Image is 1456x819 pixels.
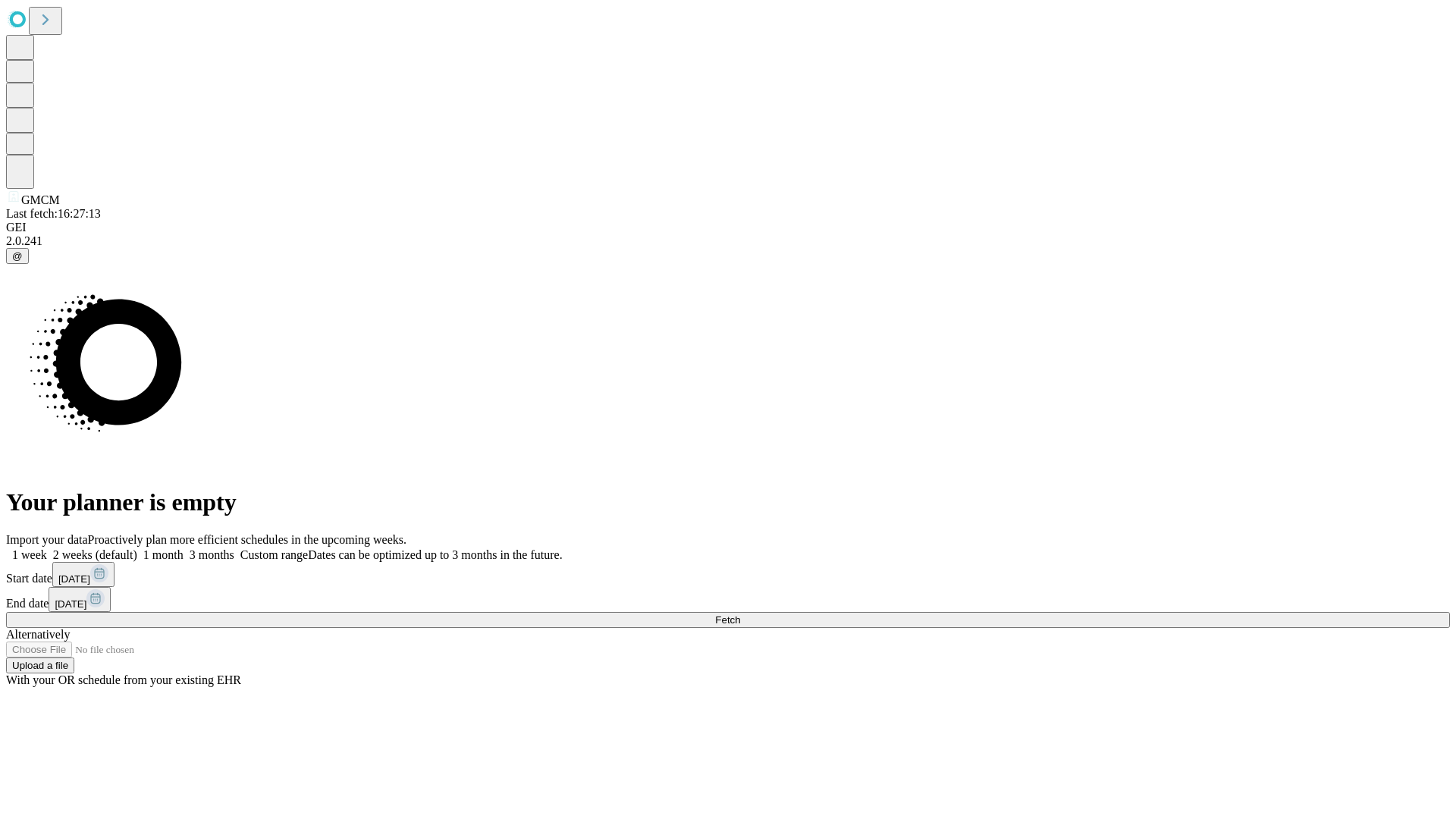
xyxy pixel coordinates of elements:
[21,193,60,206] span: GMCM
[6,587,1450,612] div: End date
[6,628,70,641] span: Alternatively
[6,221,1450,234] div: GEI
[53,548,137,561] span: 2 weeks (default)
[240,548,308,561] span: Custom range
[55,598,86,610] span: [DATE]
[6,488,1450,516] h1: Your planner is empty
[308,548,562,561] span: Dates can be optimized up to 3 months in the future.
[715,614,740,626] span: Fetch
[6,207,101,220] span: Last fetch: 16:27:13
[49,587,111,612] button: [DATE]
[6,673,241,686] span: With your OR schedule from your existing EHR
[6,562,1450,587] div: Start date
[190,548,234,561] span: 3 months
[88,533,406,546] span: Proactively plan more efficient schedules in the upcoming weeks.
[12,250,23,262] span: @
[6,234,1450,248] div: 2.0.241
[6,533,88,546] span: Import your data
[6,248,29,264] button: @
[52,562,115,587] button: [DATE]
[58,573,90,585] span: [DATE]
[6,612,1450,628] button: Fetch
[12,548,47,561] span: 1 week
[6,657,74,673] button: Upload a file
[143,548,184,561] span: 1 month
